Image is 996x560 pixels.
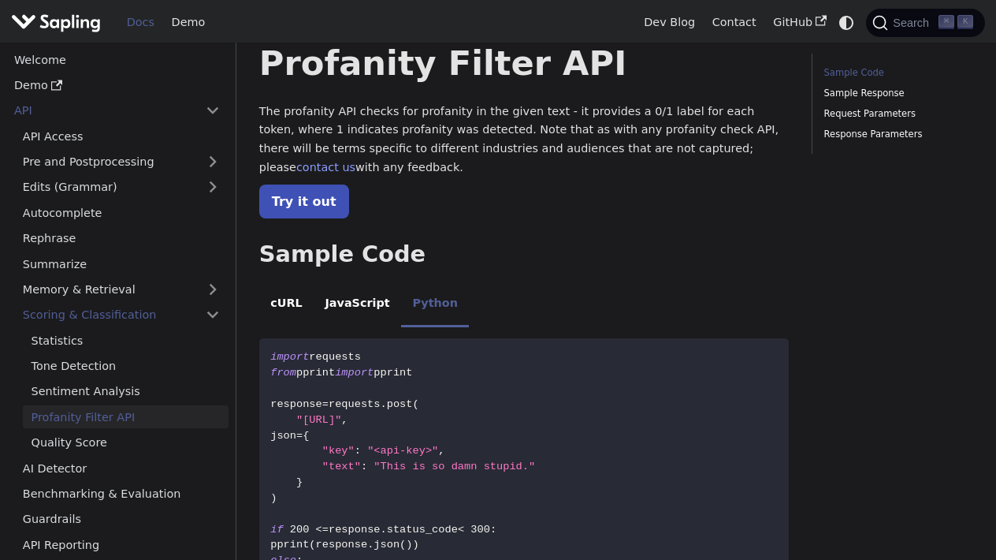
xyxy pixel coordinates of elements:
span: response [270,398,322,410]
a: Welcome [6,48,229,71]
a: Scoring & Classification [14,304,229,327]
a: Response Parameters [824,127,968,142]
span: Search [888,17,938,29]
span: response [329,524,381,536]
a: Sentiment Analysis [23,380,229,403]
a: Autocomplete [14,201,229,224]
span: . [381,524,387,536]
span: <= [316,524,329,536]
span: requests [309,351,361,363]
span: , [341,414,347,426]
p: The profanity API checks for profanity in the given text - it provides a 0/1 label for each token... [259,103,790,177]
span: . [367,539,373,551]
a: contact us [296,161,355,174]
button: Collapse sidebar category 'API' [197,99,229,122]
a: Demo [163,10,214,35]
span: 200 [290,524,310,536]
button: Switch between dark and light mode (currently system mode) [835,11,858,34]
span: ) [413,539,419,551]
span: status_code [387,524,458,536]
span: = [322,398,329,410]
span: ( [309,539,315,551]
span: import [335,367,373,379]
a: Pre and Postprocessing [14,151,229,174]
span: : [490,524,496,536]
a: Quality Score [23,431,229,454]
kbd: K [957,15,973,29]
span: = [296,430,303,442]
span: pprint [373,367,412,379]
span: , [438,445,444,457]
span: 300 [470,524,490,536]
a: AI Detector [14,457,229,480]
kbd: ⌘ [938,15,954,29]
a: Tone Detection [23,355,229,378]
a: API Access [14,125,229,147]
a: Sample Code [824,65,968,80]
span: json [270,430,296,442]
span: : [355,445,361,457]
span: from [270,367,296,379]
img: Sapling.ai [11,11,101,34]
span: "[URL]" [296,414,341,426]
h2: Sample Code [259,241,790,269]
button: Search (Command+K) [866,9,984,37]
span: post [387,398,413,410]
span: ) [270,492,277,504]
span: ( [400,539,406,551]
span: json [373,539,400,551]
a: Memory & Retrieval [14,278,229,301]
a: Edits (Grammar) [14,176,229,199]
a: Profanity Filter API [23,405,229,428]
a: Request Parameters [824,106,968,121]
span: "key" [322,445,355,457]
span: "text" [322,461,361,472]
span: < [458,524,464,536]
a: Rephrase [14,227,229,250]
span: { [303,430,309,442]
span: response [316,539,368,551]
li: Python [401,283,469,327]
a: Demo [6,74,229,97]
span: if [270,524,283,536]
span: } [296,476,303,488]
a: Sapling.ai [11,11,106,34]
span: . [381,398,387,410]
span: : [361,461,367,472]
a: Sample Response [824,86,968,101]
span: ( [413,398,419,410]
a: Benchmarking & Evaluation [14,483,229,506]
a: Docs [118,10,163,35]
span: import [270,351,309,363]
span: pprint [296,367,335,379]
span: pprint [270,539,309,551]
a: Contact [704,10,765,35]
li: JavaScript [314,283,401,327]
span: requests [329,398,381,410]
li: cURL [259,283,314,327]
span: ) [406,539,412,551]
a: API Reporting [14,533,229,556]
a: Dev Blog [635,10,703,35]
a: API [6,99,197,122]
a: Summarize [14,252,229,275]
h1: Profanity Filter API [259,42,790,84]
a: Guardrails [14,508,229,531]
a: Statistics [23,329,229,352]
a: Try it out [259,185,349,218]
span: "This is so damn stupid." [373,461,535,472]
span: "<api-key>" [367,445,438,457]
a: GitHub [764,10,834,35]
